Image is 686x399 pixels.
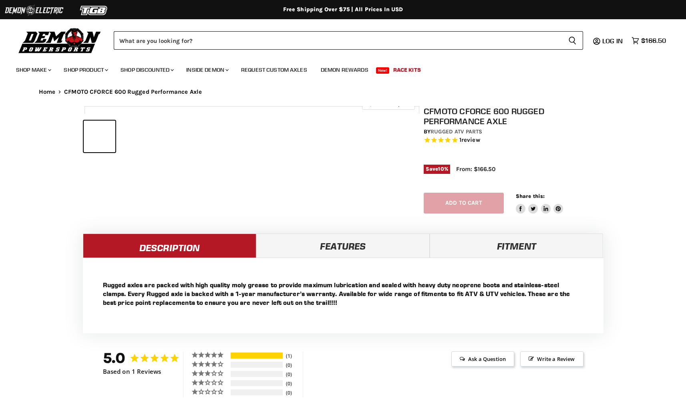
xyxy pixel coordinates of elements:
[562,31,583,50] button: Search
[376,67,390,74] span: New!
[235,62,313,78] a: Request Custom Axles
[431,128,482,135] a: Rugged ATV Parts
[231,353,283,359] div: 100%
[599,37,628,44] a: Log in
[115,62,179,78] a: Shop Discounted
[424,106,606,126] h1: CFMOTO CFORCE 600 Rugged Performance Axle
[256,234,430,258] a: Features
[459,137,480,144] span: 1 reviews
[114,31,562,50] input: Search
[641,37,666,44] span: $166.50
[103,349,126,367] strong: 5.0
[516,193,563,214] aside: Share this:
[424,127,606,136] div: by
[424,165,450,173] span: Save %
[10,58,664,78] ul: Main menu
[451,351,514,367] span: Ask a Question
[64,89,202,95] span: CFMOTO CFORCE 600 Rugged Performance Axle
[64,3,124,18] img: TGB Logo 2
[84,121,115,152] button: IMAGE thumbnail
[424,136,606,145] span: Rated 5.0 out of 5 stars 1 reviews
[58,62,113,78] a: Shop Product
[16,26,104,54] img: Demon Powersports
[284,353,301,359] div: 1
[430,234,603,258] a: Fitment
[231,353,283,359] div: 5-Star Ratings
[628,35,670,46] a: $166.50
[387,62,427,78] a: Race Kits
[23,89,664,95] nav: Breadcrumbs
[39,89,56,95] a: Home
[516,193,545,199] span: Share this:
[315,62,374,78] a: Demon Rewards
[23,6,664,13] div: Free Shipping Over $75 | All Prices In USD
[114,31,583,50] form: Product
[520,351,583,367] span: Write a Review
[602,37,623,45] span: Log in
[103,280,583,307] p: Rugged axles are packed with high quality moly grease to provide maximum lubrication and sealed w...
[366,101,410,107] span: Click to expand
[4,3,64,18] img: Demon Electric Logo 2
[103,368,161,375] span: Based on 1 Reviews
[10,62,56,78] a: Shop Make
[456,165,495,173] span: From: $166.50
[438,166,444,172] span: 10
[180,62,233,78] a: Inside Demon
[191,351,229,358] div: 5 ★
[461,137,480,144] span: review
[83,234,256,258] a: Description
